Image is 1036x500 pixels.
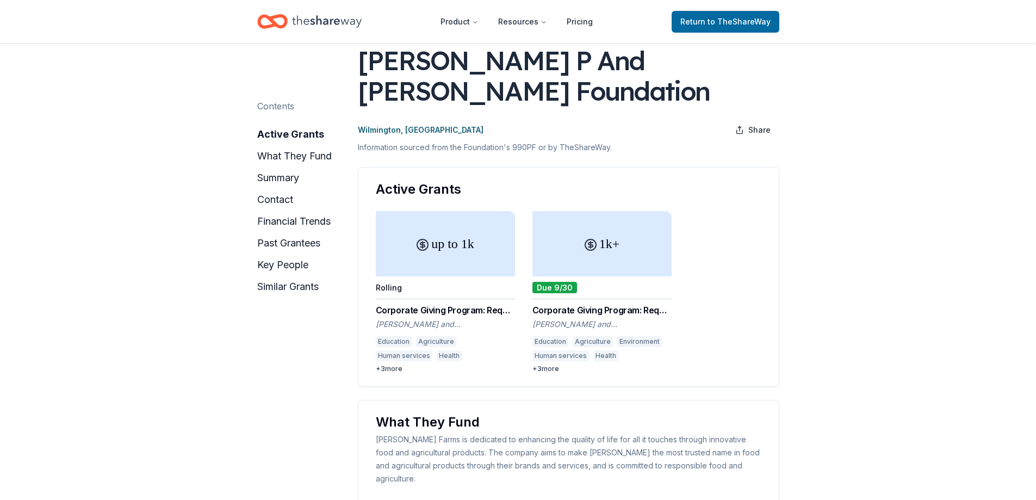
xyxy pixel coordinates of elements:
button: contact [257,191,293,208]
span: Return [680,15,771,28]
div: Environment [617,336,662,347]
a: Home [257,9,362,34]
button: active grants [257,126,324,143]
button: summary [257,169,299,187]
button: key people [257,256,308,274]
a: Returnto TheShareWay [672,11,779,33]
button: Resources [489,11,556,33]
div: Education [532,336,568,347]
div: Active Grants [376,181,761,198]
button: financial trends [257,213,331,230]
div: Due 9/30 [532,282,577,293]
span: to TheShareWay [708,17,771,26]
button: what they fund [257,147,332,165]
div: Contents [257,100,294,113]
span: Share [748,124,771,137]
a: 1k+Due 9/30Corporate Giving Program: Requests over $1000[PERSON_NAME] and [PERSON_NAME] Foundatio... [532,211,672,373]
button: past grantees [257,234,320,252]
a: up to 1kRollingCorporate Giving Program: Requests under $1000[PERSON_NAME] and [PERSON_NAME] Foun... [376,211,515,373]
button: Product [432,11,487,33]
div: + 3 more [376,365,515,373]
div: [PERSON_NAME] and [PERSON_NAME] Foundation [376,319,515,330]
div: Corporate Giving Program: Requests over $1000 [532,304,672,317]
div: What They Fund [376,413,761,431]
div: [PERSON_NAME] P And [PERSON_NAME] Foundation [358,45,779,106]
div: [PERSON_NAME] and [PERSON_NAME] Foundation [532,319,672,330]
div: up to 1k [376,211,515,276]
div: Health [437,350,462,361]
div: Human services [532,350,589,361]
p: Wilmington, [GEOGRAPHIC_DATA] [358,124,483,137]
a: Pricing [558,11,601,33]
div: 1k+ [532,211,672,276]
nav: Main [432,9,601,34]
button: Share [727,119,779,141]
div: Health [593,350,618,361]
p: Information sourced from the Foundation's 990PF or by TheShareWay. [358,141,779,154]
div: Rolling [376,283,402,292]
div: [PERSON_NAME] Farms is dedicated to enhancing the quality of life for all it touches through inno... [376,433,761,485]
div: Agriculture [573,336,613,347]
div: Human services [376,350,432,361]
div: Corporate Giving Program: Requests under $1000 [376,304,515,317]
button: similar grants [257,278,319,295]
div: Agriculture [416,336,456,347]
div: Education [376,336,412,347]
div: + 3 more [532,365,672,373]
